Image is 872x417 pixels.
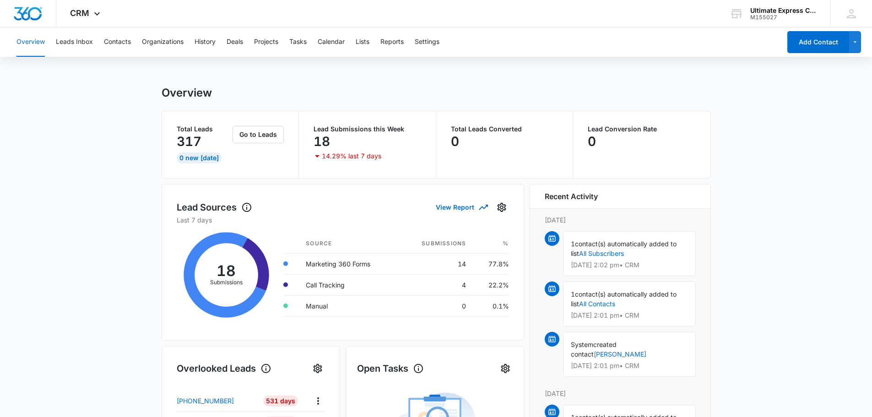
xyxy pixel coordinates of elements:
[380,27,404,57] button: Reports
[298,253,399,274] td: Marketing 360 Forms
[473,234,509,254] th: %
[498,361,513,376] button: Settings
[579,249,624,257] a: All Subscribers
[298,234,399,254] th: Source
[588,134,596,149] p: 0
[70,8,89,18] span: CRM
[588,126,696,132] p: Lead Conversion Rate
[254,27,278,57] button: Projects
[436,199,487,215] button: View Report
[571,341,593,348] span: System
[314,126,421,132] p: Lead Submissions this Week
[162,86,212,100] h1: Overview
[310,361,325,376] button: Settings
[318,27,345,57] button: Calendar
[311,394,325,408] button: Actions
[177,215,509,225] p: Last 7 days
[451,134,459,149] p: 0
[298,295,399,316] td: Manual
[750,7,817,14] div: account name
[579,300,615,308] a: All Contacts
[594,350,646,358] a: [PERSON_NAME]
[177,396,234,406] p: [PHONE_NUMBER]
[314,134,330,149] p: 18
[571,341,617,358] span: created contact
[56,27,93,57] button: Leads Inbox
[545,389,696,398] p: [DATE]
[399,234,473,254] th: Submissions
[322,153,381,159] p: 14.29% last 7 days
[571,240,575,248] span: 1
[177,126,231,132] p: Total Leads
[451,126,558,132] p: Total Leads Converted
[399,295,473,316] td: 0
[142,27,184,57] button: Organizations
[104,27,131,57] button: Contacts
[571,312,688,319] p: [DATE] 2:01 pm • CRM
[545,191,598,202] h6: Recent Activity
[571,240,677,257] span: contact(s) automatically added to list
[399,253,473,274] td: 14
[298,274,399,295] td: Call Tracking
[227,27,243,57] button: Deals
[263,395,298,406] div: 531 Days
[233,126,284,143] button: Go to Leads
[571,363,688,369] p: [DATE] 2:01 pm • CRM
[289,27,307,57] button: Tasks
[545,215,696,225] p: [DATE]
[494,200,509,215] button: Settings
[473,274,509,295] td: 22.2%
[177,152,222,163] div: 0 New [DATE]
[195,27,216,57] button: History
[571,290,677,308] span: contact(s) automatically added to list
[473,295,509,316] td: 0.1%
[571,290,575,298] span: 1
[750,14,817,21] div: account id
[177,362,271,375] h1: Overlooked Leads
[473,253,509,274] td: 77.8%
[16,27,45,57] button: Overview
[787,31,849,53] button: Add Contact
[399,274,473,295] td: 4
[233,130,284,138] a: Go to Leads
[177,200,252,214] h1: Lead Sources
[571,262,688,268] p: [DATE] 2:02 pm • CRM
[177,134,201,149] p: 317
[415,27,439,57] button: Settings
[356,27,369,57] button: Lists
[177,396,257,406] a: [PHONE_NUMBER]
[357,362,424,375] h1: Open Tasks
